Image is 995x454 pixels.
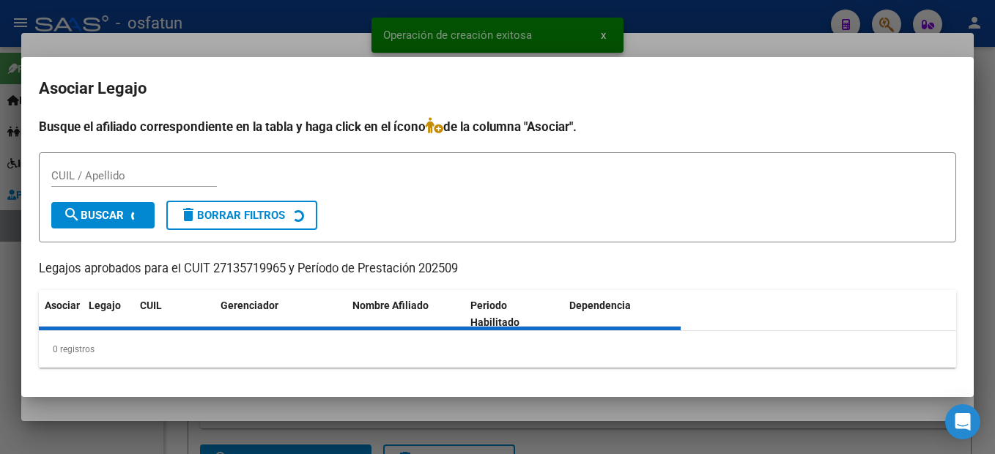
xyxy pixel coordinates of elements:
[134,290,215,338] datatable-header-cell: CUIL
[563,290,681,338] datatable-header-cell: Dependencia
[63,209,124,222] span: Buscar
[39,117,956,136] h4: Busque el afiliado correspondiente en la tabla y haga click en el ícono de la columna "Asociar".
[51,202,155,228] button: Buscar
[39,331,956,368] div: 0 registros
[347,290,465,338] datatable-header-cell: Nombre Afiliado
[945,404,980,439] div: Open Intercom Messenger
[180,209,285,222] span: Borrar Filtros
[352,299,429,311] span: Nombre Afiliado
[45,299,80,311] span: Asociar
[569,299,631,311] span: Dependencia
[89,299,121,311] span: Legajo
[166,201,317,230] button: Borrar Filtros
[470,299,519,328] span: Periodo Habilitado
[39,260,956,278] p: Legajos aprobados para el CUIT 27135719965 y Período de Prestación 202509
[140,299,162,311] span: CUIL
[39,75,956,103] h2: Asociar Legajo
[465,290,563,338] datatable-header-cell: Periodo Habilitado
[221,299,278,311] span: Gerenciador
[83,290,134,338] datatable-header-cell: Legajo
[215,290,347,338] datatable-header-cell: Gerenciador
[39,290,83,338] datatable-header-cell: Asociar
[63,206,81,223] mat-icon: search
[180,206,197,223] mat-icon: delete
